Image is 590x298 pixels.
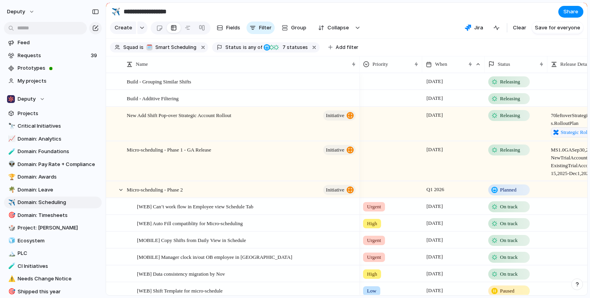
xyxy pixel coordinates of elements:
[18,288,99,296] span: Shipped this year
[140,44,144,51] span: is
[4,247,102,259] a: 🏔️PLC
[7,173,15,181] button: 🏆
[7,224,15,232] button: 🎲
[138,43,145,52] button: is
[500,203,518,211] span: On track
[326,144,344,155] span: initiative
[18,39,99,47] span: Feed
[4,273,102,285] div: ⚠️Needs Change Notice
[558,6,583,18] button: Share
[367,270,377,278] span: High
[4,171,102,183] a: 🏆Domain: Awards
[474,24,483,32] span: Jira
[425,110,445,120] span: [DATE]
[7,135,15,143] button: 📈
[8,275,14,284] div: ⚠️
[425,252,445,262] span: [DATE]
[4,159,102,170] div: 👽Domain: Pay Rate + Compliance
[137,219,243,228] span: [WEB] Auto Fill compatiblity for Micro-scheduling
[127,185,183,194] span: Micro-scheduling - Phase 2
[4,120,102,132] a: 🔭Critical Initiatives
[18,110,99,117] span: Projects
[225,44,241,51] span: Status
[226,24,240,32] span: Fields
[137,202,254,211] span: [WEB] Can’t work flow in Employee view Schedule Tab
[127,94,179,103] span: Build - Additive Filtering
[155,44,196,51] span: Smart Scheduling
[18,64,99,72] span: Prototypes
[7,288,15,296] button: 🎯
[18,224,99,232] span: Project: [PERSON_NAME]
[4,75,102,87] a: My projects
[4,222,102,234] div: 🎲Project: [PERSON_NAME]
[425,219,445,228] span: [DATE]
[8,236,14,245] div: 🧊
[18,161,99,168] span: Domain: Pay Rate + Compliance
[291,24,306,32] span: Group
[8,160,14,169] div: 👽
[7,122,15,130] button: 🔭
[146,44,153,51] div: 🗓️
[326,184,344,195] span: initiative
[4,286,102,298] a: 🎯Shipped this year
[367,237,381,244] span: Urgent
[7,275,15,283] button: ⚠️
[4,37,102,49] a: Feed
[425,185,446,194] span: Q1 2026
[326,110,344,121] span: initiative
[8,287,14,296] div: 🎯
[510,22,529,34] button: Clear
[8,262,14,271] div: 🧪
[243,44,247,51] span: is
[425,77,445,86] span: [DATE]
[280,44,308,51] span: statuses
[8,185,14,194] div: 🌴
[313,22,353,34] button: Collapse
[4,210,102,221] div: 🎯Domain: Timesheets
[500,78,520,86] span: Releasing
[323,185,356,195] button: initiative
[500,112,520,119] span: Releasing
[4,93,102,105] button: Deputy
[425,202,445,211] span: [DATE]
[7,148,15,155] button: 🧪
[4,184,102,196] a: 🌴Domain: Leave
[7,211,15,219] button: 🎯
[425,269,445,278] span: [DATE]
[367,220,377,228] span: High
[127,77,191,86] span: Build - Grouping Similar Shifts
[18,95,36,103] span: Deputy
[214,22,243,34] button: Fields
[4,146,102,157] a: 🧪Domain: Foundations
[532,22,583,34] button: Save for everyone
[4,197,102,208] a: ✈️Domain: Scheduling
[18,135,99,143] span: Domain: Analytics
[280,44,287,50] span: 7
[18,262,99,270] span: CI Initiatives
[500,270,518,278] span: On track
[241,43,264,52] button: isany of
[372,60,388,68] span: Priority
[18,199,99,206] span: Domain: Scheduling
[247,44,262,51] span: any of
[425,94,445,103] span: [DATE]
[425,235,445,245] span: [DATE]
[7,199,15,206] button: ✈️
[91,52,99,60] span: 39
[4,133,102,145] div: 📈Domain: Analytics
[7,8,25,16] span: deputy
[18,52,88,60] span: Requests
[498,60,510,68] span: Status
[115,24,132,32] span: Create
[500,146,520,154] span: Releasing
[563,8,578,16] span: Share
[462,22,486,34] button: Jira
[7,237,15,245] button: 🧊
[500,186,516,194] span: Planned
[136,60,148,68] span: Name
